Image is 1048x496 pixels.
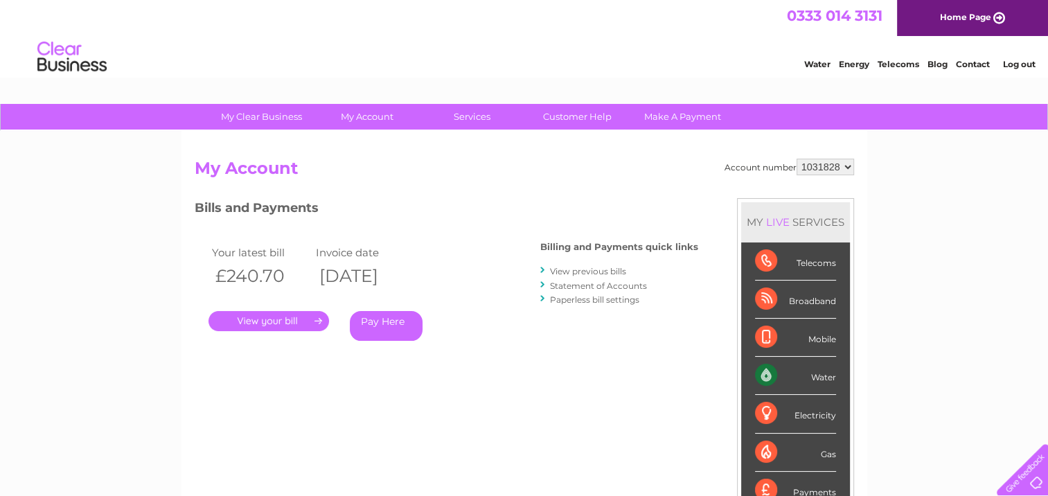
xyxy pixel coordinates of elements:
h4: Billing and Payments quick links [540,242,698,252]
a: View previous bills [550,266,626,276]
a: Customer Help [520,104,634,130]
div: Account number [725,159,854,175]
a: My Account [310,104,424,130]
a: Statement of Accounts [550,281,647,291]
h2: My Account [195,159,854,185]
a: Log out [1002,59,1035,69]
img: logo.png [37,36,107,78]
div: Electricity [755,395,836,433]
a: My Clear Business [204,104,319,130]
div: Gas [755,434,836,472]
th: [DATE] [312,262,416,290]
a: Make A Payment [625,104,740,130]
div: Telecoms [755,242,836,281]
div: Clear Business is a trading name of Verastar Limited (registered in [GEOGRAPHIC_DATA] No. 3667643... [197,8,852,67]
div: Mobile [755,319,836,357]
a: . [208,311,329,331]
a: Telecoms [878,59,919,69]
a: 0333 014 3131 [787,7,882,24]
a: Energy [839,59,869,69]
div: MY SERVICES [741,202,850,242]
a: Paperless bill settings [550,294,639,305]
a: Blog [927,59,948,69]
a: Contact [956,59,990,69]
a: Pay Here [350,311,423,341]
td: Invoice date [312,243,416,262]
div: Water [755,357,836,395]
a: Water [804,59,831,69]
h3: Bills and Payments [195,198,698,222]
td: Your latest bill [208,243,312,262]
th: £240.70 [208,262,312,290]
a: Services [415,104,529,130]
div: Broadband [755,281,836,319]
div: LIVE [763,215,792,229]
